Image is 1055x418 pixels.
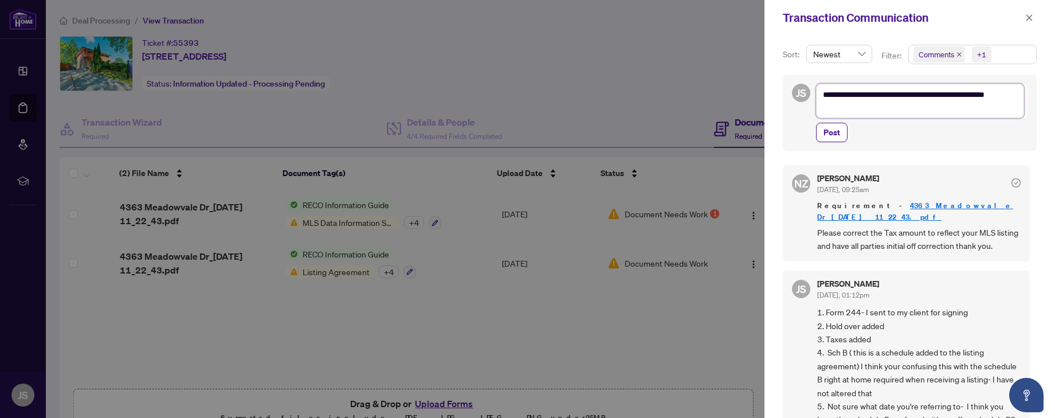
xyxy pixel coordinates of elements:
[794,175,808,192] span: NZ
[816,123,848,142] button: Post
[796,281,806,297] span: JS
[817,226,1021,253] span: Please correct the Tax amount to reflect your MLS listing and have all parties initial off correc...
[913,46,965,62] span: Comments
[977,49,986,60] div: +1
[817,280,879,288] h5: [PERSON_NAME]
[796,85,806,101] span: JS
[813,45,865,62] span: Newest
[817,174,879,182] h5: [PERSON_NAME]
[881,49,903,62] p: Filter:
[823,123,840,142] span: Post
[817,291,869,299] span: [DATE], 01:12pm
[783,9,1022,26] div: Transaction Communication
[817,200,1021,223] span: Requirement -
[783,48,802,61] p: Sort:
[919,49,954,60] span: Comments
[817,201,1013,222] a: 4363 Meadowvale Dr_[DATE] 11_22_43.pdf
[1009,378,1044,412] button: Open asap
[817,185,869,194] span: [DATE], 09:25am
[956,52,962,57] span: close
[1011,178,1021,187] span: check-circle
[1025,14,1033,22] span: close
